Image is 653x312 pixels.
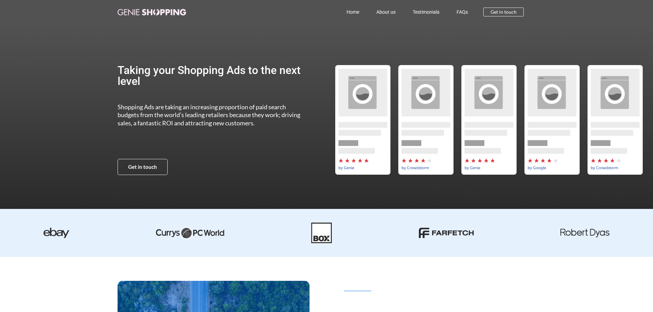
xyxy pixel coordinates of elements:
[448,4,476,20] a: FAQs
[560,229,609,237] img: robert dyas
[394,65,457,175] div: 2 / 5
[118,9,186,15] img: genie-shopping-logo
[118,103,300,127] span: Shopping Ads are taking an increasing proportion of paid search budgets from the world’s leading ...
[331,65,646,175] div: Slides
[118,65,307,87] h2: Taking your Shopping Ads to the next level
[216,4,477,20] nav: Menu
[404,4,448,20] a: Testimonials
[331,65,394,175] div: by-genie
[118,159,168,175] a: Get in touch
[331,65,394,175] div: 1 / 5
[491,10,517,14] span: Get in touch
[368,4,404,20] a: About us
[44,228,69,238] img: ebay-dark
[457,65,520,175] div: by-genie
[394,65,457,175] div: by-crowdstorm
[419,228,474,238] img: farfetch-01
[583,65,646,175] div: 5 / 5
[457,65,520,175] div: 3 / 5
[311,223,332,243] img: Box-01
[520,65,583,175] div: by-google
[520,65,583,175] div: 4 / 5
[583,65,646,175] div: by-crowdstorm
[338,4,368,20] a: Home
[128,164,157,170] span: Get in touch
[483,8,524,16] a: Get in touch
